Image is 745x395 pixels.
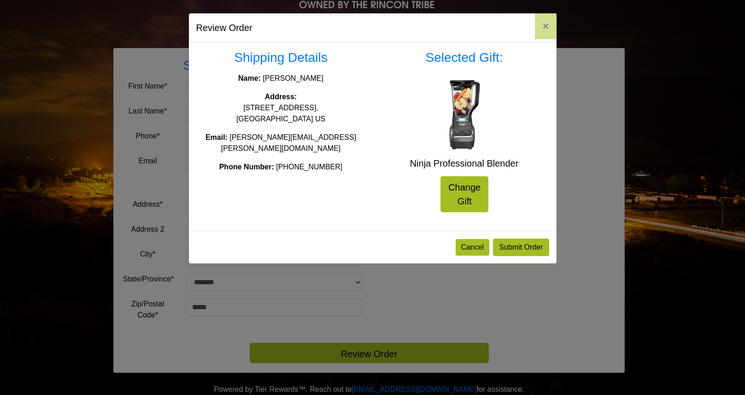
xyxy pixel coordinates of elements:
h5: Review Order [196,21,252,35]
img: Ninja Professional Blender [428,77,501,150]
span: [PERSON_NAME] [263,74,323,82]
h3: Selected Gift: [380,50,549,66]
span: [PERSON_NAME][EMAIL_ADDRESS][PERSON_NAME][DOMAIN_NAME] [221,133,356,152]
span: × [542,20,549,32]
strong: Phone Number: [219,163,274,171]
span: [PHONE_NUMBER] [276,163,342,171]
button: Submit Order [493,239,549,256]
h5: Ninja Professional Blender [380,158,549,169]
strong: Name: [238,74,261,82]
h3: Shipping Details [196,50,366,66]
strong: Email: [205,133,228,141]
a: Change Gift [440,176,488,212]
button: Close [535,13,556,39]
button: Cancel [456,239,490,256]
span: [STREET_ADDRESS], [GEOGRAPHIC_DATA] US [236,104,325,123]
strong: Address: [265,93,297,101]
